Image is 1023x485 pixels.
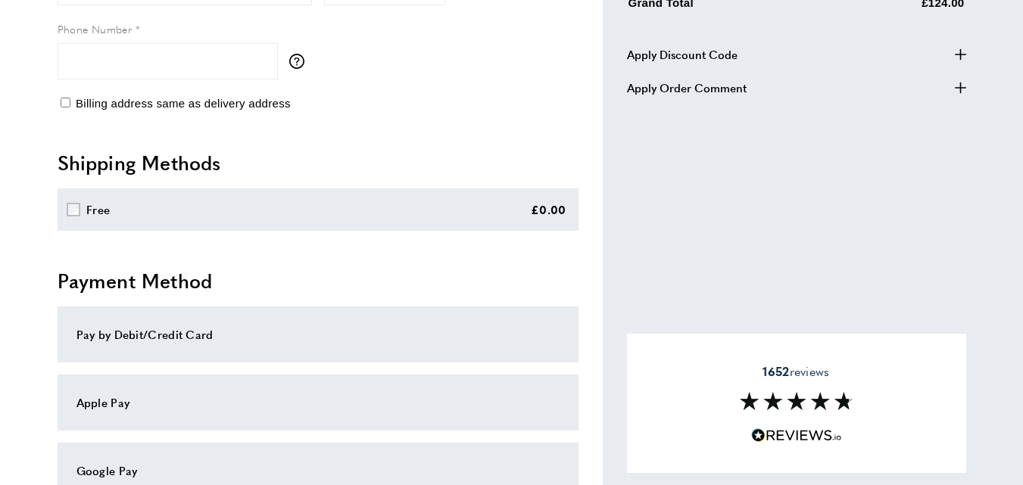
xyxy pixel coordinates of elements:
[86,201,110,219] div: Free
[61,98,70,107] input: Billing address same as delivery address
[58,267,579,294] h2: Payment Method
[627,45,738,64] span: Apply Discount Code
[289,54,312,69] button: More information
[751,428,842,443] img: Reviews.io 5 stars
[76,462,560,480] div: Google Pay
[740,392,853,410] img: Reviews section
[76,393,560,412] div: Apple Pay
[58,149,579,176] h2: Shipping Methods
[627,79,747,97] span: Apply Order Comment
[76,97,291,110] span: Billing address same as delivery address
[531,201,566,219] div: £0.00
[763,364,829,379] span: reviews
[58,21,133,36] span: Phone Number
[763,362,789,380] strong: 1652
[76,325,560,344] div: Pay by Debit/Credit Card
